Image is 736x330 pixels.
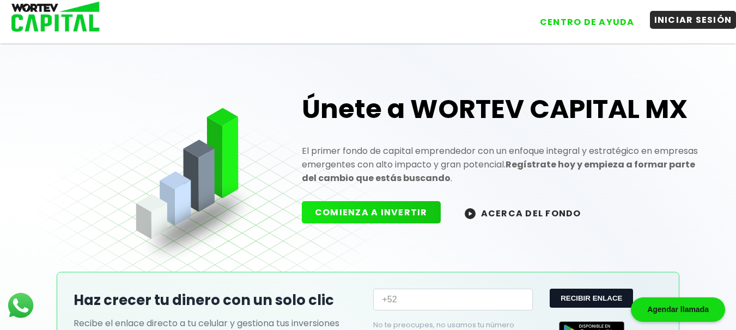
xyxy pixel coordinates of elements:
h2: Haz crecer tu dinero con un solo clic [74,290,362,311]
button: CENTRO DE AYUDA [536,13,639,31]
h1: Únete a WORTEV CAPITAL MX [302,92,699,127]
a: CENTRO DE AYUDA [525,5,639,31]
a: COMIENZA A INVERTIR [302,206,452,219]
div: Agendar llamada [631,297,725,322]
img: wortev-capital-acerca-del-fondo [465,208,476,219]
button: COMIENZA A INVERTIR [302,201,441,223]
button: ACERCA DEL FONDO [452,201,594,225]
p: El primer fondo de capital emprendedor con un enfoque integral y estratégico en empresas emergent... [302,144,699,185]
strong: Regístrate hoy y empieza a formar parte del cambio que estás buscando [302,158,695,184]
img: logos_whatsapp-icon.242b2217.svg [5,290,36,321]
button: RECIBIR ENLACE [550,289,633,308]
